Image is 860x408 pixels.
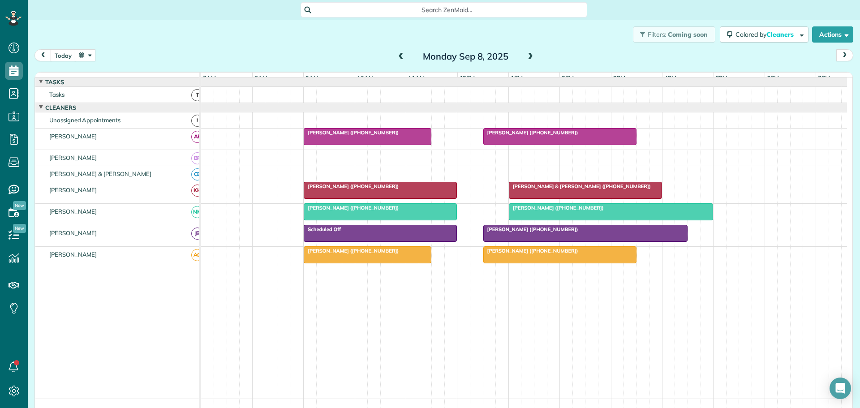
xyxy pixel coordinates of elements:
[47,251,99,258] span: [PERSON_NAME]
[191,185,203,197] span: KH
[303,248,399,254] span: [PERSON_NAME] ([PHONE_NUMBER])
[47,229,99,236] span: [PERSON_NAME]
[720,26,808,43] button: Colored byCleaners
[201,74,218,82] span: 7am
[765,74,781,82] span: 6pm
[43,78,66,86] span: Tasks
[458,74,477,82] span: 12pm
[191,168,203,180] span: CB
[47,116,122,124] span: Unassigned Appointments
[191,152,203,164] span: BR
[355,74,375,82] span: 10am
[410,52,522,61] h2: Monday Sep 8, 2025
[483,129,579,136] span: [PERSON_NAME] ([PHONE_NUMBER])
[830,378,851,399] div: Open Intercom Messenger
[191,89,203,101] span: T
[51,49,76,61] button: today
[47,154,99,161] span: [PERSON_NAME]
[47,91,66,98] span: Tasks
[648,30,666,39] span: Filters:
[406,74,426,82] span: 11am
[191,131,203,143] span: AF
[508,183,651,189] span: [PERSON_NAME] & [PERSON_NAME] ([PHONE_NUMBER])
[13,201,26,210] span: New
[47,186,99,193] span: [PERSON_NAME]
[191,206,203,218] span: NM
[303,183,399,189] span: [PERSON_NAME] ([PHONE_NUMBER])
[836,49,853,61] button: next
[508,205,604,211] span: [PERSON_NAME] ([PHONE_NUMBER])
[303,205,399,211] span: [PERSON_NAME] ([PHONE_NUMBER])
[13,224,26,233] span: New
[303,226,341,232] span: Scheduled Off
[191,115,203,127] span: !
[816,74,832,82] span: 7pm
[47,208,99,215] span: [PERSON_NAME]
[766,30,795,39] span: Cleaners
[483,226,579,232] span: [PERSON_NAME] ([PHONE_NUMBER])
[43,104,78,111] span: Cleaners
[191,249,203,261] span: AG
[735,30,797,39] span: Colored by
[509,74,525,82] span: 1pm
[483,248,579,254] span: [PERSON_NAME] ([PHONE_NUMBER])
[303,129,399,136] span: [PERSON_NAME] ([PHONE_NUMBER])
[560,74,576,82] span: 2pm
[191,228,203,240] span: JB
[812,26,853,43] button: Actions
[611,74,627,82] span: 3pm
[662,74,678,82] span: 4pm
[668,30,708,39] span: Coming soon
[304,74,320,82] span: 9am
[253,74,269,82] span: 8am
[34,49,52,61] button: prev
[47,170,153,177] span: [PERSON_NAME] & [PERSON_NAME]
[47,133,99,140] span: [PERSON_NAME]
[714,74,730,82] span: 5pm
